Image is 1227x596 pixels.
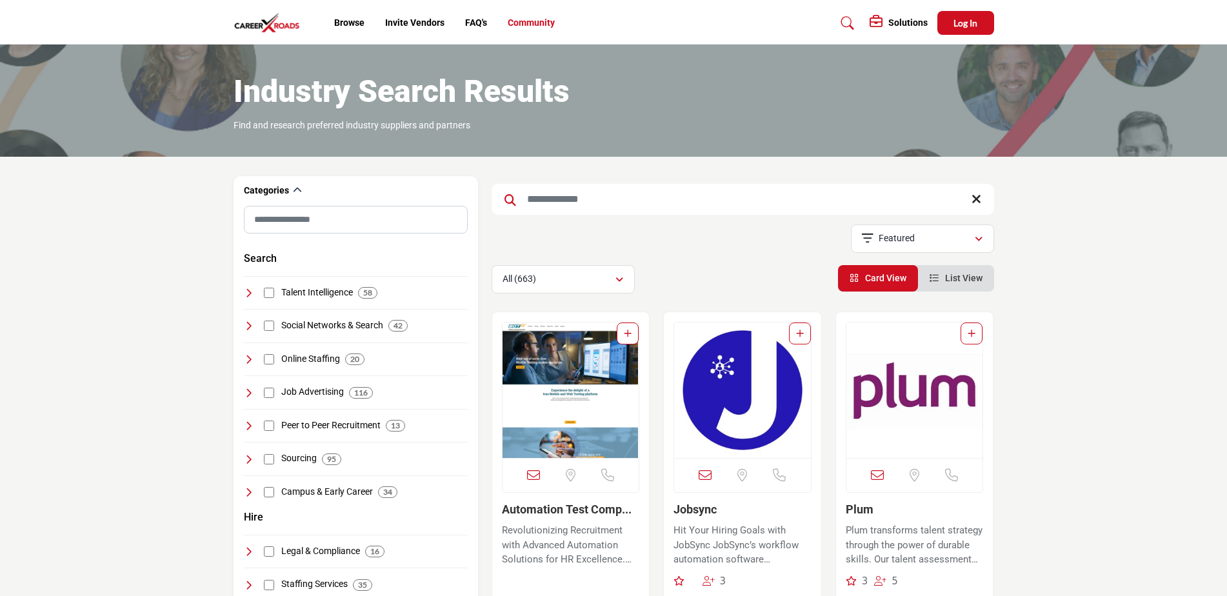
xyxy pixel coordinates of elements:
button: All (663) [492,265,635,293]
h5: Solutions [888,17,928,28]
div: 16 Results For Legal & Compliance [365,546,384,557]
span: 5 [892,575,898,587]
h3: Automation Test Company 20 [502,502,640,517]
a: Open Listing in new tab [846,323,983,458]
input: Search Keyword [492,184,994,215]
div: 20 Results For Online Staffing [345,353,364,365]
a: Browse [334,17,364,28]
input: Select Sourcing checkbox [264,454,274,464]
a: View List [930,273,983,283]
b: 116 [354,388,368,397]
span: Log In [953,17,977,28]
b: 58 [363,288,372,297]
a: Revolutionizing Recruitment with Advanced Automation Solutions for HR Excellence. The company ope... [502,520,640,567]
div: 116 Results For Job Advertising [349,387,373,399]
span: 3 [720,575,726,587]
h4: Legal & Compliance: Resources and services ensuring recruitment practices comply with legal and r... [281,545,360,558]
p: Revolutionizing Recruitment with Advanced Automation Solutions for HR Excellence. The company ope... [502,523,640,567]
input: Select Campus & Early Career checkbox [264,487,274,497]
b: 20 [350,355,359,364]
span: List View [945,273,983,283]
button: Featured [851,224,994,253]
div: 34 Results For Campus & Early Career [378,486,397,498]
a: Add To List [968,328,975,339]
div: Solutions [870,15,928,31]
b: 35 [358,581,367,590]
a: FAQ's [465,17,487,28]
a: Search [828,13,863,34]
input: Search Category [244,206,468,233]
h1: Industry Search Results [234,72,570,112]
b: 42 [394,321,403,330]
span: 3 [862,575,868,587]
img: Site Logo [234,12,307,34]
b: 13 [391,421,400,430]
img: Jobsync [674,323,811,458]
a: Open Listing in new tab [674,323,811,458]
a: Jobsync [673,502,717,516]
input: Select Job Advertising checkbox [264,388,274,398]
input: Select Staffing Services checkbox [264,580,274,590]
a: Automation Test Comp... [502,502,632,516]
input: Select Peer to Peer Recruitment checkbox [264,421,274,431]
a: Plum [846,502,873,516]
i: Recommendation [673,576,684,586]
a: Hit Your Hiring Goals with JobSync JobSync’s workflow automation software empowers companies to d... [673,520,812,567]
h4: Online Staffing: Digital platforms specializing in the staffing of temporary, contract, and conti... [281,353,340,366]
p: Find and research preferred industry suppliers and partners [234,119,470,132]
a: Plum transforms talent strategy through the power of durable skills. Our talent assessment helps ... [846,520,984,567]
li: Card View [838,265,918,292]
b: 34 [383,488,392,497]
div: 35 Results For Staffing Services [353,579,372,591]
i: Recommendations [846,576,857,586]
a: Invite Vendors [385,17,444,28]
input: Select Talent Intelligence checkbox [264,288,274,298]
a: Add To List [796,328,804,339]
img: Automation Test Company 20 [503,323,639,458]
h4: Staffing Services: Services and agencies focused on providing temporary, permanent, and specializ... [281,578,348,591]
h4: Talent Intelligence: Intelligence and data-driven insights for making informed decisions in talen... [281,286,353,299]
a: Open Listing in new tab [503,323,639,458]
li: List View [918,265,994,292]
h4: Job Advertising: Platforms and strategies for advertising job openings to attract a wide range of... [281,386,344,399]
p: Hit Your Hiring Goals with JobSync JobSync’s workflow automation software empowers companies to d... [673,523,812,567]
div: Followers [703,574,726,589]
span: Card View [865,273,906,283]
div: 58 Results For Talent Intelligence [358,287,377,299]
a: View Card [850,273,906,283]
p: Plum transforms talent strategy through the power of durable skills. Our talent assessment helps ... [846,523,984,567]
input: Select Social Networks & Search checkbox [264,321,274,331]
input: Select Legal & Compliance checkbox [264,546,274,557]
b: 16 [370,547,379,556]
a: Add To List [624,328,632,339]
div: Followers [874,574,898,589]
h4: Social Networks & Search: Platforms that combine social networking and search capabilities for re... [281,319,383,332]
img: Plum [846,323,983,458]
h4: Sourcing: Strategies and tools for identifying and engaging potential candidates for specific job... [281,452,317,465]
div: 42 Results For Social Networks & Search [388,320,408,332]
h3: Jobsync [673,502,812,517]
div: 95 Results For Sourcing [322,453,341,465]
button: Hire [244,510,263,525]
button: Search [244,251,277,266]
h2: Categories [244,184,289,197]
h3: Plum [846,502,984,517]
b: 95 [327,455,336,464]
input: Select Online Staffing checkbox [264,354,274,364]
button: Log In [937,11,994,35]
p: Featured [879,232,915,245]
h4: Peer to Peer Recruitment: Recruitment methods leveraging existing employees' networks and relatio... [281,419,381,432]
div: 13 Results For Peer to Peer Recruitment [386,420,405,432]
h4: Campus & Early Career: Programs and platforms focusing on recruitment and career development for ... [281,486,373,499]
p: All (663) [503,273,536,286]
a: Community [508,17,555,28]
